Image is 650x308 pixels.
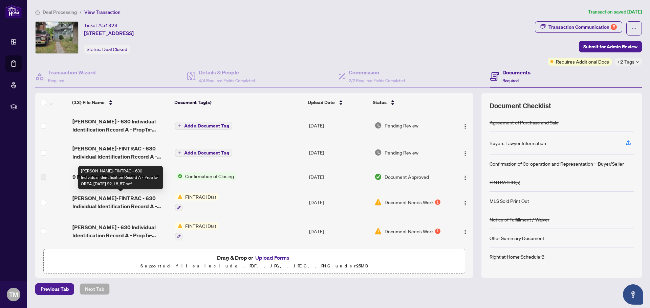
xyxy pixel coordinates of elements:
span: Document Approved [385,173,429,181]
span: [PERSON_NAME]-FINTRAC - 630 Individual Identification Record A - PropTx-OREA_[DATE] 22_18_57.pdf [72,194,170,210]
td: [DATE] [306,112,372,139]
span: Confirmation of Closing [182,172,237,180]
span: 4/4 Required Fields Completed [199,78,255,83]
span: Deal Processing [43,9,77,15]
span: FINTRAC ID(s) [182,193,219,200]
img: Status Icon [175,222,182,230]
button: Add a Document Tag [175,149,232,157]
span: [STREET_ADDRESS] [84,29,134,37]
td: [DATE] [306,166,372,188]
img: Logo [462,151,468,156]
span: +2 Tags [617,58,634,66]
button: Logo [460,147,471,158]
img: IMG-W12361935_1.jpg [36,22,78,53]
div: MLS Sold Print Out [490,197,529,205]
div: Status: [84,45,130,54]
span: Required [48,78,64,83]
button: Status IconFINTRAC ID(s) [175,193,219,211]
img: Document Status [374,122,382,129]
span: [PERSON_NAME]-FINTRAC - 630 Individual Identification Record A - PropTx-OREA_[DATE] 22_18_57.pdf [72,144,170,161]
button: Status IconFINTRAC ID(s) [175,222,219,240]
h4: Documents [502,68,530,76]
div: Right at Home Schedule B [490,253,544,260]
span: 9 Forty First St - Conf of Closing.pdf [72,173,159,181]
span: Document Needs Work [385,198,434,206]
div: Notice of Fulfillment / Waiver [490,216,549,223]
span: Upload Date [308,99,335,106]
button: Add a Document Tag [175,122,232,130]
p: Supported files include .PDF, .JPG, .JPEG, .PNG under 25 MB [48,262,461,270]
span: Document Needs Work [385,228,434,235]
div: 1 [435,229,440,234]
img: Logo [462,175,468,181]
img: Logo [462,124,468,129]
td: [DATE] [306,188,372,217]
div: Transaction Communication [548,22,617,32]
span: Add a Document Tag [184,123,229,128]
h4: Transaction Wizard [48,68,96,76]
div: FINTRAC ID(s) [490,179,520,186]
span: FINTRAC ID(s) [182,222,219,230]
button: Next Tab [80,283,110,295]
span: Requires Additional Docs [556,58,609,65]
button: Logo [460,120,471,131]
span: Status [373,99,387,106]
span: Pending Review [385,122,418,129]
span: Required [502,78,519,83]
button: Open asap [623,284,643,305]
span: Drag & Drop orUpload FormsSupported files include .PDF, .JPG, .JPEG, .PNG under25MB [44,249,465,274]
button: Transaction Communication5 [535,21,622,33]
span: Submit for Admin Review [583,41,637,52]
button: Upload Forms [253,253,291,262]
div: Offer Summary Document [490,234,544,242]
article: Transaction saved [DATE] [588,8,642,16]
div: Confirmation of Co-operation and Representation—Buyer/Seller [490,160,624,167]
div: Ticket #: [84,21,117,29]
div: 5 [611,24,617,30]
li: / [80,8,82,16]
th: Upload Date [305,93,370,112]
span: Document Checklist [490,101,551,111]
h4: Commission [349,68,405,76]
span: Pending Review [385,149,418,156]
span: [PERSON_NAME] - 630 Individual Identification Record A - PropTx-OREA_[DATE] 22_27_23.pdf [72,117,170,134]
button: Previous Tab [35,283,74,295]
span: TM [9,290,18,299]
span: Deal Closed [102,46,127,52]
td: [DATE] [306,139,372,166]
button: Logo [460,171,471,182]
div: Buyers Lawyer Information [490,139,546,147]
span: [PERSON_NAME] - 630 Individual Identification Record A - PropTx-OREA_[DATE] 22_27_23.pdf [72,223,170,239]
img: Document Status [374,149,382,156]
div: [PERSON_NAME]-FINTRAC - 630 Individual Identification Record A - PropTx-OREA_[DATE] 22_18_57.pdf [78,166,163,189]
button: Add a Document Tag [175,121,232,130]
div: Agreement of Purchase and Sale [490,119,559,126]
span: 2/2 Required Fields Completed [349,78,405,83]
th: Status [370,93,449,112]
span: View Transaction [84,9,121,15]
span: 51323 [102,22,117,28]
span: plus [178,151,181,155]
button: Submit for Admin Review [579,41,642,52]
img: logo [5,5,22,18]
th: (13) File Name [69,93,171,112]
img: Status Icon [175,172,182,180]
img: Status Icon [175,193,182,200]
h4: Details & People [199,68,255,76]
span: Drag & Drop or [217,253,291,262]
span: Previous Tab [41,284,69,294]
img: Document Status [374,173,382,181]
img: Logo [462,229,468,235]
span: home [35,10,40,15]
img: Document Status [374,228,382,235]
td: [DATE] [306,217,372,246]
img: Document Status [374,198,382,206]
button: Logo [460,226,471,237]
th: Document Tag(s) [172,93,305,112]
span: plus [178,124,181,127]
span: ellipsis [632,26,636,31]
span: (13) File Name [72,99,105,106]
span: Add a Document Tag [184,150,229,155]
div: 1 [435,199,440,205]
